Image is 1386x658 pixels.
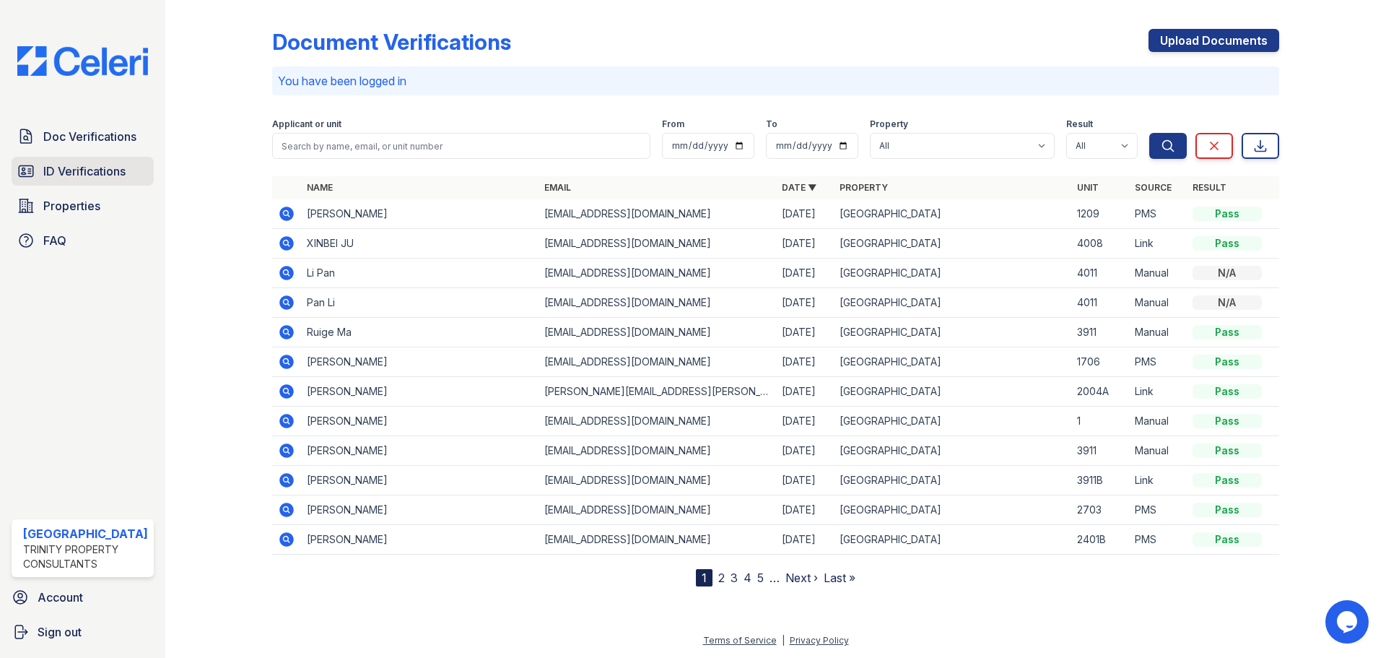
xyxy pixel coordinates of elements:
div: | [782,635,785,646]
a: Sign out [6,618,160,646]
td: 3911B [1071,466,1129,495]
a: FAQ [12,226,154,255]
label: Result [1066,118,1093,130]
a: Unit [1077,182,1099,193]
a: 3 [731,571,738,585]
td: [DATE] [776,259,834,288]
label: To [766,118,777,130]
td: [EMAIL_ADDRESS][DOMAIN_NAME] [539,525,776,555]
td: [GEOGRAPHIC_DATA] [834,288,1071,318]
a: Property [840,182,888,193]
span: … [770,569,780,586]
td: PMS [1129,199,1187,229]
div: N/A [1193,295,1262,310]
td: [GEOGRAPHIC_DATA] [834,377,1071,407]
a: Doc Verifications [12,122,154,151]
div: 1 [696,569,712,586]
td: Link [1129,377,1187,407]
td: [EMAIL_ADDRESS][DOMAIN_NAME] [539,436,776,466]
td: [GEOGRAPHIC_DATA] [834,347,1071,377]
a: 2 [718,571,725,585]
div: Trinity Property Consultants [23,542,148,571]
td: [DATE] [776,347,834,377]
div: Pass [1193,325,1262,339]
span: ID Verifications [43,163,126,180]
div: Document Verifications [272,29,511,55]
td: [PERSON_NAME] [301,407,539,436]
td: [GEOGRAPHIC_DATA] [834,407,1071,436]
td: [DATE] [776,495,834,525]
td: [EMAIL_ADDRESS][DOMAIN_NAME] [539,229,776,259]
td: [EMAIL_ADDRESS][DOMAIN_NAME] [539,318,776,347]
td: PMS [1129,495,1187,525]
td: 2401B [1071,525,1129,555]
td: [PERSON_NAME] [301,377,539,407]
a: 4 [744,571,751,585]
td: [GEOGRAPHIC_DATA] [834,466,1071,495]
td: Link [1129,466,1187,495]
td: 4008 [1071,229,1129,259]
td: Pan Li [301,288,539,318]
td: [DATE] [776,377,834,407]
td: [DATE] [776,199,834,229]
td: Manual [1129,436,1187,466]
td: Manual [1129,407,1187,436]
a: 5 [757,571,764,585]
td: [DATE] [776,407,834,436]
td: [GEOGRAPHIC_DATA] [834,436,1071,466]
a: Upload Documents [1149,29,1279,52]
span: Sign out [38,623,82,641]
td: [DATE] [776,436,834,466]
td: [GEOGRAPHIC_DATA] [834,229,1071,259]
td: 4011 [1071,288,1129,318]
td: Manual [1129,318,1187,347]
iframe: chat widget [1325,600,1372,644]
td: [EMAIL_ADDRESS][DOMAIN_NAME] [539,495,776,525]
td: [PERSON_NAME][EMAIL_ADDRESS][PERSON_NAME][DOMAIN_NAME] [539,377,776,407]
div: [GEOGRAPHIC_DATA] [23,525,148,542]
a: Result [1193,182,1226,193]
label: Applicant or unit [272,118,341,130]
td: [DATE] [776,318,834,347]
td: [DATE] [776,525,834,555]
td: Manual [1129,259,1187,288]
td: [EMAIL_ADDRESS][DOMAIN_NAME] [539,288,776,318]
p: You have been logged in [278,72,1273,90]
td: PMS [1129,347,1187,377]
td: [PERSON_NAME] [301,199,539,229]
a: Email [544,182,571,193]
td: [GEOGRAPHIC_DATA] [834,259,1071,288]
td: [EMAIL_ADDRESS][DOMAIN_NAME] [539,347,776,377]
td: [GEOGRAPHIC_DATA] [834,199,1071,229]
td: [EMAIL_ADDRESS][DOMAIN_NAME] [539,259,776,288]
td: 2703 [1071,495,1129,525]
img: CE_Logo_Blue-a8612792a0a2168367f1c8372b55b34899dd931a85d93a1a3d3e32e68fde9ad4.png [6,46,160,76]
div: Pass [1193,414,1262,428]
td: Manual [1129,288,1187,318]
span: FAQ [43,232,66,249]
a: Source [1135,182,1172,193]
a: Last » [824,571,855,585]
td: [DATE] [776,466,834,495]
td: Li Pan [301,259,539,288]
td: 2004A [1071,377,1129,407]
label: From [662,118,684,130]
td: [GEOGRAPHIC_DATA] [834,318,1071,347]
td: 3911 [1071,318,1129,347]
td: [GEOGRAPHIC_DATA] [834,525,1071,555]
td: 1706 [1071,347,1129,377]
span: Account [38,589,83,606]
td: 4011 [1071,259,1129,288]
td: [EMAIL_ADDRESS][DOMAIN_NAME] [539,407,776,436]
span: Properties [43,197,100,215]
span: Doc Verifications [43,128,136,145]
td: [PERSON_NAME] [301,525,539,555]
a: Properties [12,191,154,220]
td: [EMAIL_ADDRESS][DOMAIN_NAME] [539,466,776,495]
td: 1 [1071,407,1129,436]
td: 3911 [1071,436,1129,466]
td: [DATE] [776,288,834,318]
a: ID Verifications [12,157,154,186]
div: Pass [1193,532,1262,547]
